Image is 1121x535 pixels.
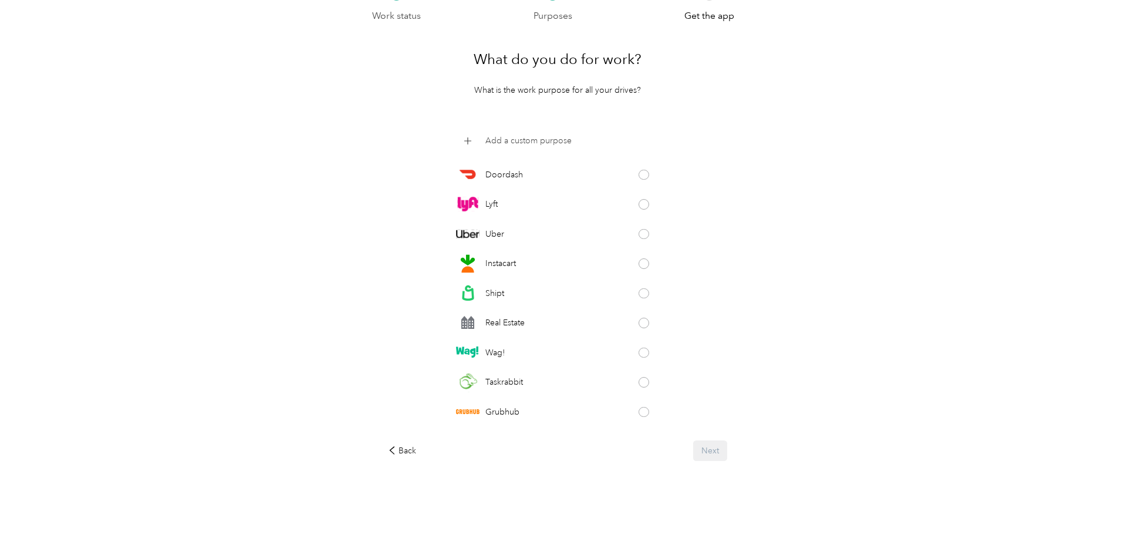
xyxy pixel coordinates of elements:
[684,9,734,23] p: Get the app
[1055,469,1121,535] iframe: Everlance-gr Chat Button Frame
[485,376,523,388] p: Taskrabbit
[485,317,525,329] p: Real Estate
[485,134,572,147] p: Add a custom purpose
[485,257,516,270] p: Instacart
[534,9,572,23] p: Purposes
[372,9,421,23] p: Work status
[474,84,641,96] p: What is the work purpose for all your drives?
[485,169,523,181] p: Doordash
[485,346,505,359] p: Wag!
[485,228,504,240] p: Uber
[485,198,498,210] p: Lyft
[388,445,416,457] div: Back
[474,45,641,73] h1: What do you do for work?
[485,406,519,418] p: Grubhub
[485,287,504,300] p: Shipt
